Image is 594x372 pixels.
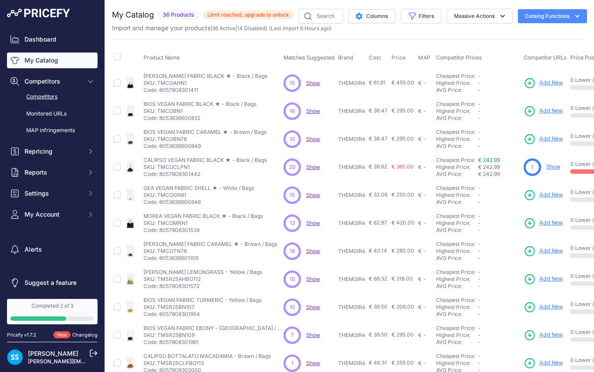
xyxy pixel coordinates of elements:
[306,276,320,282] a: Show
[28,358,163,365] a: [PERSON_NAME][EMAIL_ADDRESS][DOMAIN_NAME]
[338,136,365,143] p: THEMOIRè
[436,304,478,311] div: Highest Price:
[290,219,295,227] span: 13
[418,276,422,283] div: €
[539,303,563,311] span: Add New
[436,255,478,262] div: AVG Price:
[7,207,98,222] button: My Account
[391,191,414,198] span: € 250.00
[143,297,262,304] p: BIOS VEGAN FABRIC TURMERIC - Yellow / Bags
[524,301,563,313] a: Add New
[143,255,277,262] p: Code: 8053636601105
[7,242,98,257] a: Alerts
[418,192,422,199] div: €
[524,273,563,285] a: Add New
[422,80,426,87] div: -
[7,186,98,201] button: Settings
[143,101,256,108] p: BIOS VEGAN FABRIC BLACK ★ - Black / Bags
[539,219,563,227] span: Add New
[436,248,478,255] div: Highest Price:
[478,220,481,226] span: -
[369,191,388,198] span: € 32.06
[338,360,365,367] p: THEMOIRè
[338,108,365,115] p: THEMOIRè
[436,157,475,163] a: Cheapest Price:
[369,79,385,86] span: € 61.91
[306,332,320,338] a: Show
[338,304,365,311] p: THEMOIRè
[478,87,481,93] span: -
[539,79,563,87] span: Add New
[524,133,563,145] a: Add New
[478,311,481,317] span: -
[306,248,320,254] a: Show
[447,9,513,24] button: Massive Actions
[143,241,277,248] p: [PERSON_NAME] FABRIC CARAMEL ★ - Brown / Bags
[338,220,365,227] p: THEMOIRè
[53,331,70,339] span: New
[24,168,82,177] span: Reports
[418,136,422,143] div: €
[478,276,481,282] span: -
[478,241,481,247] span: -
[283,54,335,61] span: Matches Suggested
[436,332,478,339] div: Highest Price:
[391,54,408,61] button: Price
[290,107,295,115] span: 16
[436,192,478,199] div: Highest Price:
[338,332,365,339] p: THEMOIRè
[143,220,263,227] p: SKU: TMCOMRN1
[143,269,262,276] p: [PERSON_NAME] LEMONGRASS - Yellow / Bags
[539,191,563,199] span: Add New
[436,108,478,115] div: Highest Price:
[369,135,388,142] span: € 38.47
[306,108,320,114] span: Show
[369,359,387,366] span: € 46.31
[7,123,98,138] a: MAP infringements
[369,331,388,338] span: € 39.50
[143,360,271,367] p: SKU: TMSR25CLPBO113
[422,332,426,339] div: -
[143,73,267,80] p: [PERSON_NAME] FABRIC BLACK ★ - Black / Bags
[237,25,266,32] a: 14 Disabled
[478,283,481,289] span: -
[391,247,414,254] span: € 280.00
[338,276,365,283] p: THEMOIRè
[7,89,98,105] a: Competitors
[478,227,481,233] span: -
[7,275,98,291] a: Suggest a feature
[143,192,254,199] p: SKU: TMCOGN81
[418,248,422,255] div: €
[436,80,478,87] div: Highest Price:
[210,25,267,32] span: ( | )
[212,25,235,32] a: 36 Active
[418,54,433,61] button: MAP
[338,164,365,171] p: THEMOIRè
[524,77,563,89] a: Add New
[436,185,475,191] a: Cheapest Price:
[143,227,263,234] p: Code: 8057808301534
[436,360,478,367] div: Highest Price:
[290,135,295,143] span: 10
[391,54,406,61] span: Price
[7,165,98,180] button: Reports
[478,325,481,331] span: -
[391,275,413,282] span: € 318.00
[539,135,563,143] span: Add New
[524,217,563,229] a: Add New
[306,192,320,198] span: Show
[143,353,271,360] p: CALIPSO BOTTALATO MACADAMIA - Brown / Bags
[436,213,475,219] a: Cheapest Price:
[143,339,283,346] p: Code: 8057808301961
[143,136,266,143] p: SKU: TMCOBN78
[422,192,426,199] div: -
[157,10,199,20] span: 36 Products
[143,199,254,206] p: Code: 8053636600948
[478,108,481,114] span: -
[478,80,481,86] span: -
[418,80,422,87] div: €
[436,54,482,61] span: Competitor Prices
[269,25,332,32] span: (Last import 6 Hours ago)
[338,54,353,61] span: Brand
